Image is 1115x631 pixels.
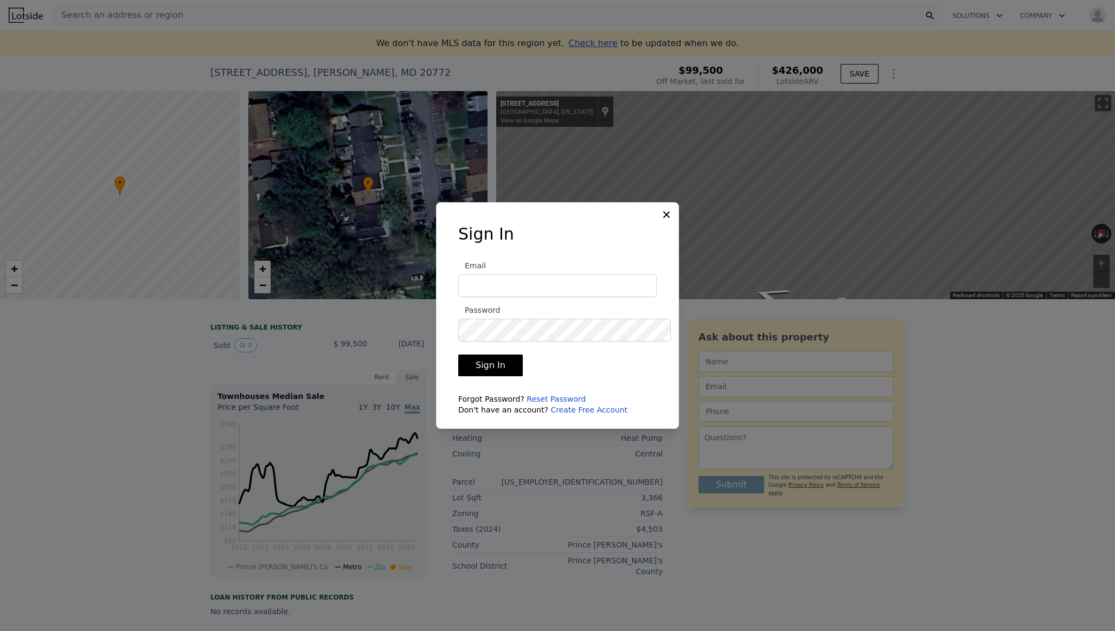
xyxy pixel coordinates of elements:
[458,394,657,415] div: Forgot Password? Don't have an account?
[550,405,627,414] a: Create Free Account
[527,395,586,403] a: Reset Password
[458,261,486,270] span: Email
[458,319,671,342] input: Password
[458,274,657,297] input: Email
[458,355,523,376] button: Sign In
[458,306,500,314] span: Password
[458,224,657,244] h3: Sign In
